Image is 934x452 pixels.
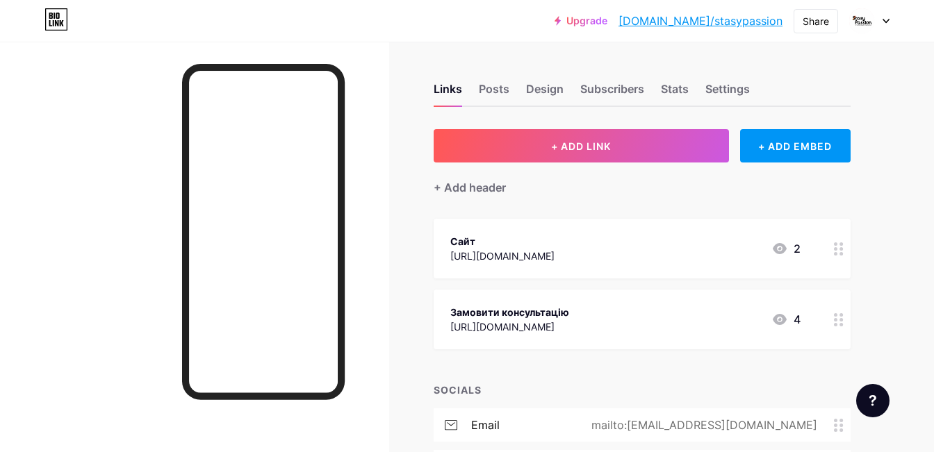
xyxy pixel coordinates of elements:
div: SOCIALS [434,383,851,397]
div: Links [434,81,462,106]
div: + Add header [434,179,506,196]
a: Upgrade [555,15,607,26]
div: Share [803,14,829,28]
div: Subscribers [580,81,644,106]
div: mailto:[EMAIL_ADDRESS][DOMAIN_NAME] [569,417,834,433]
div: Stats [661,81,689,106]
div: email [471,417,500,433]
button: + ADD LINK [434,129,729,162]
div: 4 [771,311,801,328]
span: + ADD LINK [551,140,611,152]
div: Design [526,81,564,106]
div: + ADD EMBED [740,129,851,162]
div: Замовити консультацію [450,305,569,319]
div: 2 [771,240,801,257]
div: Posts [479,81,509,106]
div: [URL][DOMAIN_NAME] [450,249,555,263]
a: [DOMAIN_NAME]/stasypassion [618,12,783,29]
img: stasypassion [849,8,875,34]
div: Сайт [450,234,555,249]
div: Settings [705,81,750,106]
div: [URL][DOMAIN_NAME] [450,319,569,334]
